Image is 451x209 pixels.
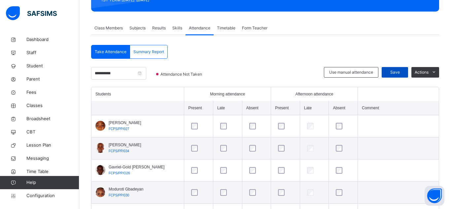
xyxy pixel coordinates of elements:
[109,142,141,148] span: [PERSON_NAME]
[26,102,79,109] span: Classes
[26,192,79,199] span: Configuration
[160,71,204,77] span: Attendance Not Taken
[415,69,429,75] span: Actions
[129,25,146,31] span: Subjects
[26,89,79,96] span: Fees
[26,116,79,122] span: Broadsheet
[26,129,79,135] span: CBT
[26,142,79,149] span: Lesson Plan
[300,101,329,115] th: Late
[26,155,79,162] span: Messaging
[295,91,333,97] span: Afternoon attendance
[91,87,184,101] th: Students
[217,25,235,31] span: Timetable
[152,25,166,31] span: Results
[329,101,358,115] th: Absent
[109,127,129,131] span: FCPS/PP/027
[109,164,164,170] span: Gavriel-Gold [PERSON_NAME]
[184,101,213,115] th: Present
[387,69,403,75] span: Save
[329,69,373,75] span: Use manual attendance
[109,171,130,175] span: FCPS/PP/O26
[26,168,79,175] span: Time Table
[242,101,271,115] th: Absent
[6,6,57,20] img: safsims
[26,179,79,186] span: Help
[213,101,242,115] th: Late
[358,101,439,115] th: Comment
[189,25,210,31] span: Attendance
[26,63,79,69] span: Student
[26,50,79,56] span: Staff
[271,101,300,115] th: Present
[133,49,164,55] span: Summary Report
[109,186,143,192] span: Moduroti Gbadeyan
[26,36,79,43] span: Dashboard
[94,25,123,31] span: Class Members
[109,149,129,153] span: FCPS/PP/034
[172,25,182,31] span: Skills
[95,49,126,55] span: Take Attendance
[210,91,245,97] span: Morning attendance
[26,76,79,83] span: Parent
[109,120,141,126] span: [PERSON_NAME]
[425,186,444,206] button: Open asap
[109,193,129,197] span: FCPS/PP/030
[242,25,267,31] span: Form Teacher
